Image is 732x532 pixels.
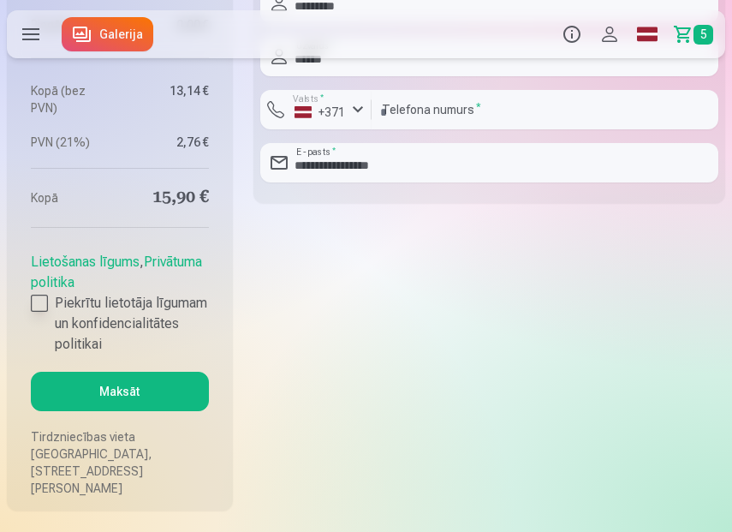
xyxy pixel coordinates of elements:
span: 5 [693,25,713,45]
button: Valsts*+371 [260,90,372,129]
dd: 2,76 € [128,134,209,151]
button: Profils [591,10,628,58]
dt: PVN (21%) [31,134,111,151]
dd: 13,14 € [128,82,209,117]
button: Info [553,10,591,58]
a: Global [628,10,666,58]
div: +371 [295,104,346,121]
label: Piekrītu lietotāja līgumam un konfidencialitātes politikai [31,293,209,355]
p: Tirdzniecības vieta [GEOGRAPHIC_DATA], [STREET_ADDRESS][PERSON_NAME] [31,428,209,497]
a: Lietošanas līgums [31,254,140,270]
div: , [31,245,209,355]
dt: Kopā [31,186,111,210]
a: Grozs5 [666,10,725,58]
a: Galerija [62,17,153,51]
label: Valsts [288,93,330,105]
dd: 15,90 € [128,186,209,210]
dt: Kopā (bez PVN) [31,82,111,117]
button: Maksāt [31,372,209,411]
